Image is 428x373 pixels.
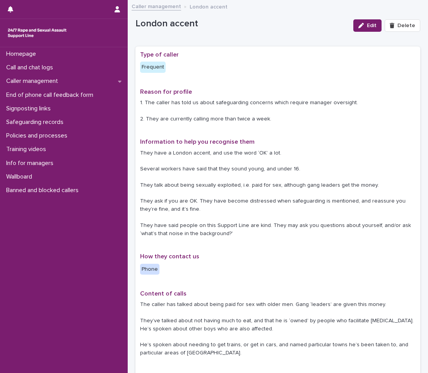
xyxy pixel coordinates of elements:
button: Edit [353,19,382,32]
p: 1. The caller has told us about safeguarding concerns which require manager oversight. 2. They ar... [140,99,416,123]
p: Homepage [3,50,42,58]
button: Delete [385,19,420,32]
p: Wallboard [3,173,38,180]
p: Safeguarding records [3,119,70,126]
p: London accent [135,18,347,29]
p: Banned and blocked callers [3,187,85,194]
span: Delete [397,23,415,28]
span: Reason for profile [140,89,192,95]
a: Caller management [132,2,181,10]
span: Information to help you recognise them [140,139,255,145]
p: Signposting links [3,105,57,112]
p: They have a London accent, and use the word ‘OK’ a lot. Several workers have said that they sound... [140,149,416,238]
div: Frequent [140,62,166,73]
p: The caller has talked about being paid for sex with older men. Gang ‘leaders’ are given this mone... [140,301,416,357]
p: Call and chat logs [3,64,59,71]
div: Phone [140,264,159,275]
p: Training videos [3,146,52,153]
p: Policies and processes [3,132,74,139]
span: How they contact us [140,253,199,260]
p: London accent [190,2,228,10]
span: Content of calls [140,290,187,297]
p: Info for managers [3,160,60,167]
p: End of phone call feedback form [3,91,99,99]
p: Caller management [3,77,64,85]
span: Type of caller [140,52,179,58]
img: rhQMoQhaT3yELyF149Cw [6,25,68,41]
span: Edit [367,23,377,28]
